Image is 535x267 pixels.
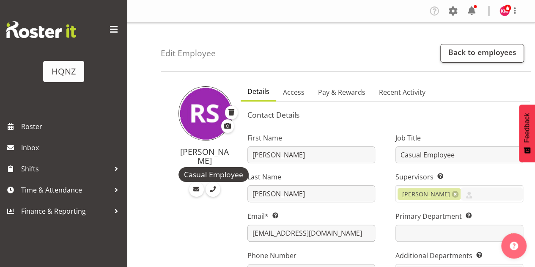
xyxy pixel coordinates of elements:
[184,169,243,180] span: Casual Employee
[499,6,510,16] img: kate-mclennan9814.jpg
[519,105,535,162] button: Feedback - Show survey
[21,184,110,196] span: Time & Attendance
[178,86,233,140] img: rebecca-shaw5948.jpg
[379,87,425,97] span: Recent Activity
[523,113,531,143] span: Feedback
[395,172,523,182] label: Supervisors
[247,172,375,182] label: Last Name
[395,133,523,143] label: Job Title
[21,162,110,175] span: Shifts
[21,205,110,217] span: Finance & Reporting
[21,120,123,133] span: Roster
[21,141,123,154] span: Inbox
[178,147,230,165] h4: [PERSON_NAME]
[318,87,365,97] span: Pay & Rewards
[247,133,375,143] label: First Name
[395,250,523,261] label: Additional Departments
[247,211,375,221] label: Email*
[395,211,523,221] label: Primary Department
[247,185,375,202] input: Last Name
[161,49,216,58] h4: Edit Employee
[52,65,76,78] div: HQNZ
[283,87,305,97] span: Access
[247,110,523,119] h5: Contact Details
[247,86,269,96] span: Details
[402,190,450,199] span: [PERSON_NAME]
[206,182,220,197] a: Call Employee
[395,146,523,163] input: Job Title
[189,182,204,197] a: Email Employee
[247,250,375,261] label: Phone Number
[247,225,375,242] input: Email Address
[6,21,76,38] img: Rosterit website logo
[510,242,518,250] img: help-xxl-2.png
[247,146,375,163] input: First Name
[440,44,524,63] a: Back to employees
